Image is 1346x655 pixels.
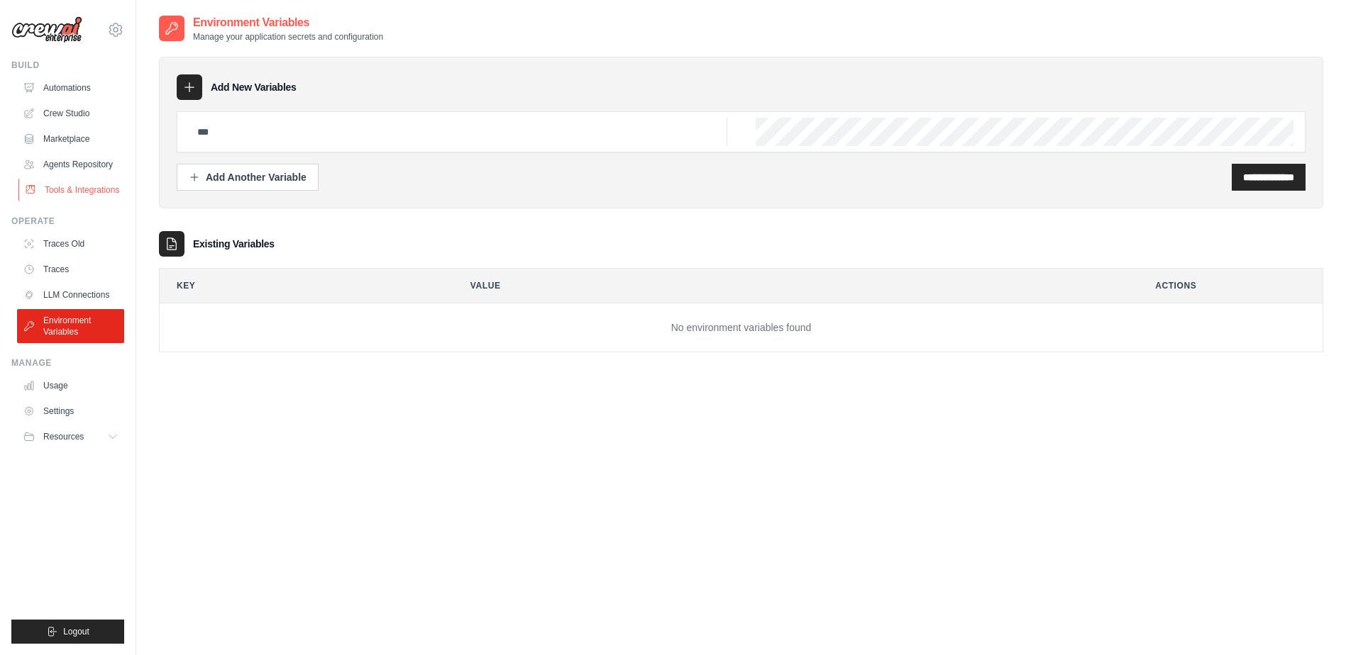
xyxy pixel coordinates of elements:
div: Manage [11,357,124,369]
div: Add Another Variable [189,170,307,184]
h2: Environment Variables [193,14,383,31]
a: Traces [17,258,124,281]
a: Automations [17,77,124,99]
h3: Add New Variables [211,80,297,94]
a: LLM Connections [17,284,124,306]
a: Marketplace [17,128,124,150]
td: No environment variables found [160,303,1323,352]
p: Manage your application secrets and configuration [193,31,383,43]
div: Build [11,60,124,71]
span: Logout [63,626,89,637]
button: Logout [11,620,124,644]
a: Environment Variables [17,309,124,343]
a: Tools & Integrations [18,179,126,201]
a: Traces Old [17,233,124,255]
button: Add Another Variable [177,164,319,191]
th: Value [453,269,1127,303]
h3: Existing Variables [193,237,275,251]
span: Resources [43,431,84,442]
th: Key [160,269,442,303]
button: Resources [17,425,124,448]
a: Settings [17,400,124,422]
a: Usage [17,374,124,397]
img: Logo [11,16,82,43]
a: Crew Studio [17,102,124,125]
div: Operate [11,215,124,227]
th: Actions [1138,269,1323,303]
a: Agents Repository [17,153,124,176]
